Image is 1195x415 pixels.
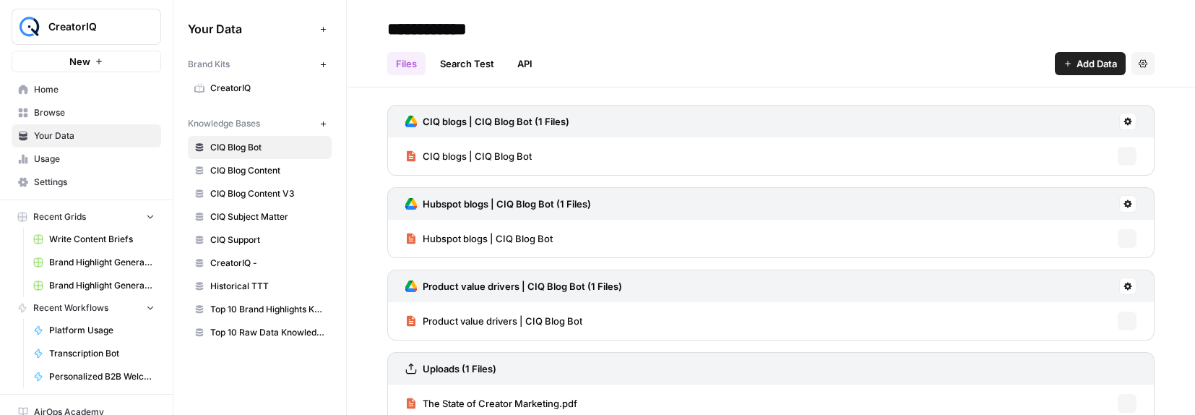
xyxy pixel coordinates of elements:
span: The State of Creator Marketing.pdf [423,396,577,411]
a: Home [12,78,161,101]
span: CIQ Support [210,234,325,247]
a: Search Test [431,52,503,75]
span: Knowledge Bases [188,117,260,130]
span: Historical TTT [210,280,325,293]
h3: Uploads (1 Files) [423,361,496,376]
span: Settings [34,176,155,189]
span: Platform Usage [49,324,155,337]
a: Transcription Bot [27,342,161,365]
button: Add Data [1055,52,1126,75]
h3: CIQ blogs | CIQ Blog Bot (1 Files) [423,114,569,129]
a: Product value drivers | CIQ Blog Bot [405,302,582,340]
a: Hubspot blogs | CIQ Blog Bot [405,220,553,257]
a: Browse [12,101,161,124]
h3: Hubspot blogs | CIQ Blog Bot (1 Files) [423,197,591,211]
span: Browse [34,106,155,119]
a: Brand Highlight Generator Grid [27,251,161,274]
span: Brand Highlight Generator Grid [49,256,155,269]
span: Brand Highlight Generator Grid (3) [49,279,155,292]
span: Transcription Bot [49,347,155,360]
span: CIQ Blog Content [210,164,325,177]
span: Brand Kits [188,58,230,71]
a: CreatorIQ [188,77,332,100]
span: Home [34,83,155,96]
span: Add Data [1077,56,1117,71]
h3: Product value drivers | CIQ Blog Bot (1 Files) [423,279,622,294]
span: Top 10 Brand Highlights Knowledge Base V2 [210,303,325,316]
a: CIQ Subject Matter [188,205,332,228]
a: Top 10 Brand Highlights Knowledge Base V2 [188,298,332,321]
span: New [69,54,90,69]
span: Your Data [34,129,155,142]
a: Product value drivers | CIQ Blog Bot (1 Files) [405,270,622,302]
span: CreatorIQ - [210,257,325,270]
img: CreatorIQ Logo [17,14,43,40]
a: Your Data [12,124,161,147]
a: CreatorIQ - [188,252,332,275]
a: Uploads (1 Files) [405,353,496,385]
span: CIQ Blog Bot [210,141,325,154]
a: Historical TTT [188,275,332,298]
a: Platform Usage [27,319,161,342]
a: CIQ blogs | CIQ Blog Bot (1 Files) [405,106,569,137]
a: Files [387,52,426,75]
span: Top 10 Raw Data Knowledge Base [210,326,325,339]
button: Recent Grids [12,206,161,228]
span: Hubspot blogs | CIQ Blog Bot [423,231,553,246]
button: Recent Workflows [12,297,161,319]
a: API [509,52,541,75]
span: CIQ Subject Matter [210,210,325,223]
button: Workspace: CreatorIQ [12,9,161,45]
a: CIQ Blog Bot [188,136,332,159]
span: Product value drivers | CIQ Blog Bot [423,314,582,328]
span: Write Content Briefs [49,233,155,246]
span: Your Data [188,20,314,38]
a: Write Content Briefs [27,228,161,251]
a: Personalized B2B Welcome Email [27,365,161,388]
a: Top 10 Raw Data Knowledge Base [188,321,332,344]
span: Usage [34,153,155,166]
a: CIQ Blog Content V3 [188,182,332,205]
span: CIQ Blog Content V3 [210,187,325,200]
button: New [12,51,161,72]
a: CIQ blogs | CIQ Blog Bot [405,137,532,175]
span: Recent Workflows [33,301,108,315]
a: CIQ Support [188,228,332,252]
span: CIQ blogs | CIQ Blog Bot [423,149,532,163]
a: Usage [12,147,161,171]
a: CIQ Blog Content [188,159,332,182]
span: CreatorIQ [210,82,325,95]
a: Brand Highlight Generator Grid (3) [27,274,161,297]
a: Settings [12,171,161,194]
a: Hubspot blogs | CIQ Blog Bot (1 Files) [405,188,591,220]
span: Personalized B2B Welcome Email [49,370,155,383]
span: CreatorIQ [48,20,136,34]
span: Recent Grids [33,210,86,223]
